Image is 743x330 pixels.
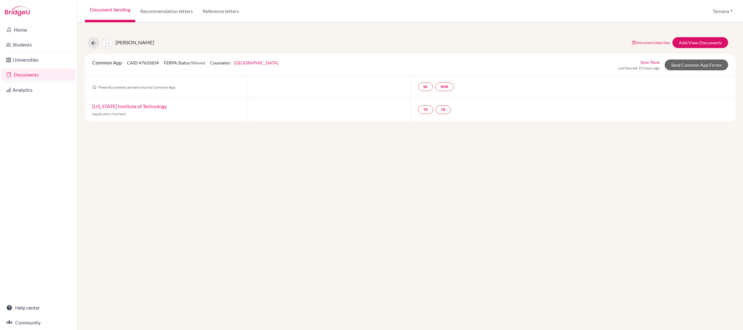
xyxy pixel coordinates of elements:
a: Add/View Documents [672,37,728,48]
a: Sync Now [641,59,660,65]
a: SMR [435,82,454,91]
span: Common App [92,59,122,65]
span: CAID: 47635834 [127,60,159,65]
a: Universities [1,54,76,66]
a: [US_STATE] Institute of Technology [92,103,167,109]
span: Counselor: [210,60,278,65]
a: Document status key [632,40,670,45]
a: Analytics [1,84,76,96]
a: Help center [1,301,76,314]
span: Waived [191,60,205,65]
a: [GEOGRAPHIC_DATA] [234,60,278,65]
a: SR [418,82,433,91]
a: Documents [1,68,76,81]
span: FERPA Status: [164,60,205,65]
span: Application Not Sent [92,112,126,116]
button: Tamana [710,5,736,17]
a: TR [436,105,451,114]
a: Send Common App Forms [665,59,728,70]
a: TR [418,105,433,114]
span: These documents are sent once to Common App [92,85,176,90]
span: [PERSON_NAME] [115,39,154,45]
a: Students [1,38,76,51]
a: Home [1,24,76,36]
img: Bridge-U [5,6,30,16]
a: Community [1,316,76,329]
span: Last Synced: 21 hours ago [618,65,660,71]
